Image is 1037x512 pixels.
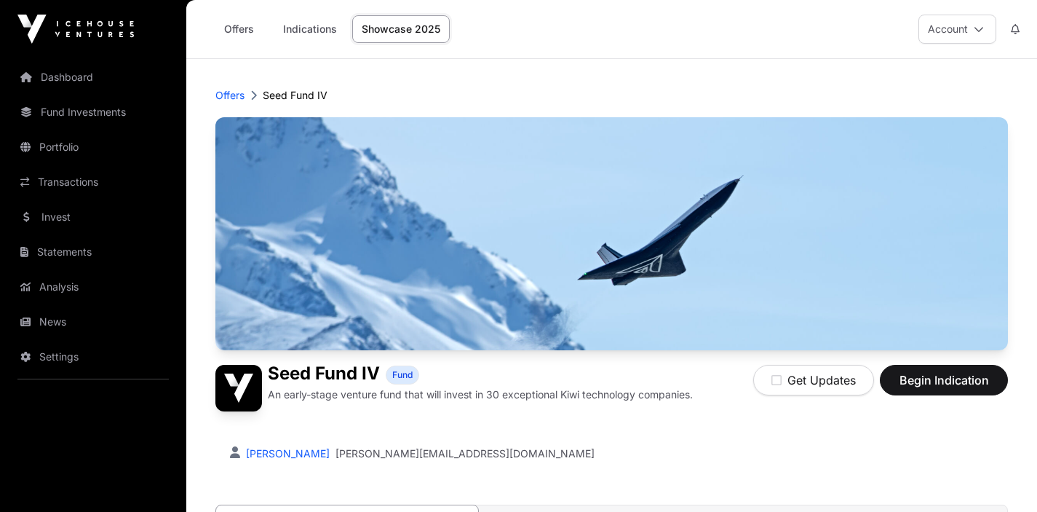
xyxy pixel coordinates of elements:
a: News [12,306,175,338]
a: Dashboard [12,61,175,93]
span: Fund [392,369,413,381]
p: An early-stage venture fund that will invest in 30 exceptional Kiwi technology companies. [268,387,693,402]
a: Offers [210,15,268,43]
a: Indications [274,15,346,43]
a: Statements [12,236,175,268]
img: Seed Fund IV [215,117,1008,350]
p: Seed Fund IV [263,88,327,103]
h1: Seed Fund IV [268,365,380,385]
a: Settings [12,341,175,373]
a: [PERSON_NAME][EMAIL_ADDRESS][DOMAIN_NAME] [335,446,595,461]
button: Account [918,15,996,44]
a: Showcase 2025 [352,15,450,43]
a: Transactions [12,166,175,198]
a: [PERSON_NAME] [243,447,330,460]
button: Begin Indication [880,365,1008,395]
img: Icehouse Ventures Logo [17,15,134,44]
a: Portfolio [12,131,175,163]
img: Seed Fund IV [215,365,262,411]
a: Fund Investments [12,96,175,128]
a: Offers [215,88,245,103]
a: Invest [12,201,175,233]
iframe: Chat Widget [964,442,1037,512]
a: Analysis [12,271,175,303]
button: Get Updates [753,365,874,395]
span: Begin Indication [898,371,990,389]
a: Begin Indication [880,379,1008,394]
